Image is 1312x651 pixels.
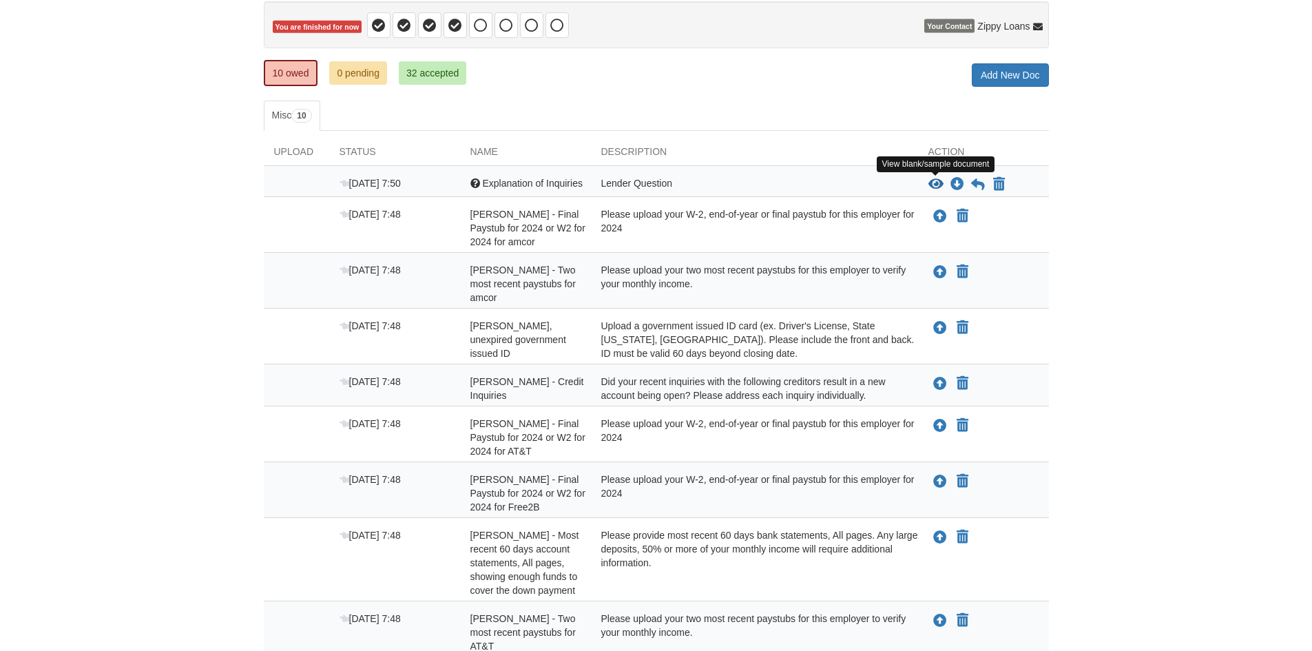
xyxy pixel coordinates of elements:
div: Please upload your W-2, end-of-year or final paystub for this employer for 2024 [591,417,918,458]
a: 0 pending [329,61,387,85]
div: Please upload your two most recent paystubs for this employer to verify your monthly income. [591,263,918,304]
a: Add New Doc [972,63,1049,87]
button: Declare Peterson Billy - Most recent 60 days account statements, All pages, showing enough funds ... [955,529,970,546]
button: View Explanation of Inquiries [928,178,944,192]
button: Declare Peterson Billy - Final Paystub for 2024 or W2 for 2024 for Free2B not applicable [955,473,970,490]
div: Did your recent inquiries with the following creditors result in a new account being open? Please... [591,375,918,402]
button: Declare Peterson Billy - Final Paystub for 2024 or W2 for 2024 for AT&T not applicable [955,417,970,434]
div: Upload a government issued ID card (ex. Driver's License, State [US_STATE], [GEOGRAPHIC_DATA]). P... [591,319,918,360]
button: Declare Peterson Billy - Credit Inquiries not applicable [955,375,970,392]
span: [DATE] 7:48 [340,209,401,220]
div: View blank/sample document [877,156,995,172]
button: Declare Explanation of Inquiries not applicable [992,176,1006,193]
div: Status [329,145,460,165]
button: Declare Peterson Billy - Two most recent paystubs for AT&T not applicable [955,612,970,629]
button: Upload Peterson Billy - Two most recent paystubs for AT&T [932,612,948,630]
span: [DATE] 7:48 [340,376,401,387]
span: 10 [291,109,311,123]
button: Upload Peterson Billy - Most recent 60 days account statements, All pages, showing enough funds t... [932,528,948,546]
span: [DATE] 7:48 [340,613,401,624]
button: Declare Jahna Yuhn - Final Paystub for 2024 or W2 for 2024 for amcor not applicable [955,208,970,225]
div: Lender Question [591,176,918,193]
button: Upload Peterson Billy - Final Paystub for 2024 or W2 for 2024 for Free2B [932,473,948,490]
div: Please upload your W-2, end-of-year or final paystub for this employer for 2024 [591,473,918,514]
span: [PERSON_NAME] - Credit Inquiries [470,376,584,401]
div: Action [918,145,1049,165]
a: 10 owed [264,60,318,86]
span: Your Contact [924,19,975,33]
button: Upload Jahna Yuhn - Two most recent paystubs for amcor [932,263,948,281]
span: [DATE] 7:48 [340,474,401,485]
a: Download Explanation of Inquiries [950,179,964,190]
span: [DATE] 7:48 [340,265,401,276]
div: Upload [264,145,329,165]
a: Misc [264,101,320,131]
button: Declare Jahna Yuhn - Valid, unexpired government issued ID not applicable [955,320,970,336]
span: [PERSON_NAME] - Final Paystub for 2024 or W2 for 2024 for amcor [470,209,585,247]
a: 32 accepted [399,61,466,85]
div: Description [591,145,918,165]
span: [PERSON_NAME] - Two most recent paystubs for amcor [470,265,576,303]
span: [DATE] 7:48 [340,530,401,541]
span: Zippy Loans [977,19,1030,33]
span: You are finished for now [273,21,362,34]
button: Upload Peterson Billy - Credit Inquiries [932,375,948,393]
span: [DATE] 7:48 [340,320,401,331]
span: [PERSON_NAME] - Final Paystub for 2024 or W2 for 2024 for Free2B [470,474,585,513]
div: Name [460,145,591,165]
button: Declare Jahna Yuhn - Two most recent paystubs for amcor not applicable [955,264,970,280]
span: [DATE] 7:48 [340,418,401,429]
div: Please provide most recent 60 days bank statements, All pages. Any large deposits, 50% or more of... [591,528,918,597]
span: [PERSON_NAME] - Final Paystub for 2024 or W2 for 2024 for AT&T [470,418,585,457]
span: [PERSON_NAME], unexpired government issued ID [470,320,566,359]
div: Please upload your W-2, end-of-year or final paystub for this employer for 2024 [591,207,918,249]
button: Upload Peterson Billy - Final Paystub for 2024 or W2 for 2024 for AT&T [932,417,948,435]
button: Upload Jahna Yuhn - Final Paystub for 2024 or W2 for 2024 for amcor [932,207,948,225]
span: [DATE] 7:50 [340,178,401,189]
button: Upload Jahna Yuhn - Valid, unexpired government issued ID [932,319,948,337]
span: Explanation of Inquiries [482,178,583,189]
span: [PERSON_NAME] - Most recent 60 days account statements, All pages, showing enough funds to cover ... [470,530,579,596]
